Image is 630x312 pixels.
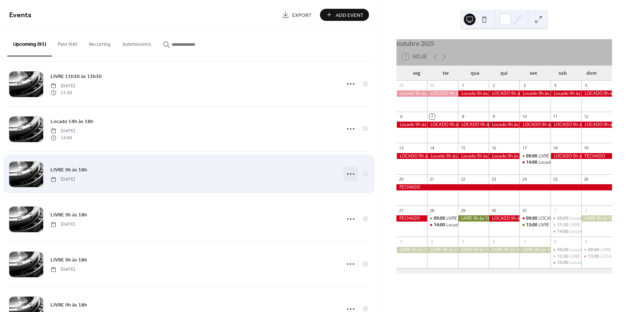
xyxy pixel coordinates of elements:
div: 21 [429,177,435,182]
div: LIVRE 9h às 18h [519,247,550,253]
div: 4 [429,239,435,244]
span: 09:00 [557,247,570,253]
span: 11:30 [51,89,75,96]
div: FECHADO [581,153,612,159]
span: 09:00 [557,215,570,222]
div: LOCADO 9h às 18h [489,90,519,97]
div: 25 [553,177,558,182]
div: LIVRE 13h às 18h [519,222,550,228]
div: seg [402,66,432,81]
div: LOCADO 9h às 18h [396,153,427,159]
div: 17 [522,145,527,151]
div: LOCADO 9h às 18h [581,122,612,128]
span: LIVRE 11h30 às 13h30 [51,73,102,81]
button: Recurring [83,30,116,56]
div: LIVRE 9h às 13h [446,215,478,222]
span: Events [9,8,31,22]
div: Locado 14h às 18h [551,229,581,235]
div: 9 [491,114,496,119]
a: LIVRE 9h às 18h [51,166,87,174]
button: Submissions [116,30,157,56]
div: 3 [522,83,527,88]
div: Locado 14h às 18h [538,159,577,166]
span: 12:30 [557,253,570,260]
span: [DATE] [51,128,75,134]
div: LIVRE 9h às 13h [538,153,570,159]
div: 29 [460,208,466,213]
div: 1 [553,208,558,213]
div: LIVRE 9h às 13h [427,215,458,222]
div: Locado 9h às 18h [519,90,550,97]
span: [DATE] [51,266,75,273]
div: 7 [522,239,527,244]
div: Locado 14h às 18h [446,222,484,228]
a: Locado 14h às 18h [51,117,93,126]
div: 27 [399,208,404,213]
div: Locado 9h às 11h [570,215,605,222]
div: LOCADO 9h às 18h [581,90,612,97]
span: 13:00 [588,253,600,260]
span: Add Event [336,11,364,19]
div: LOCADO 9h às 18h [519,122,550,128]
div: 19 [584,145,589,151]
a: LIVRE 9h às 18h [51,211,87,219]
div: dom [577,66,606,81]
div: LIVRE 12h30 às 14h30 [570,253,614,260]
span: [DATE] [51,176,75,183]
span: 09:00 [526,215,538,222]
div: 29 [399,83,404,88]
div: 7 [429,114,435,119]
div: LIVRE 9h às 18h [581,215,612,222]
div: Locado 9h às 18h [396,122,427,128]
div: LOCADO 9h às 18h [427,90,458,97]
div: LOCADO 13h às 18h [581,253,612,260]
div: Locado 9h às 18h [551,90,581,97]
span: 13:00 [526,222,538,228]
div: Locado 9h às 18h [458,153,489,159]
div: qui [489,66,519,81]
div: 31 [522,208,527,213]
span: [DATE] [51,83,75,89]
div: Locado 9h às 12h [551,247,581,253]
span: 11:30 [557,222,570,228]
div: 20 [399,177,404,182]
div: Locado 9h às 18h [489,153,519,159]
div: LIVRE 11h30 às 13h30 [570,222,614,228]
div: 6 [399,114,404,119]
div: 24 [522,177,527,182]
span: 15:00 [557,260,570,266]
div: 9 [584,239,589,244]
div: 11 [553,114,558,119]
a: LIVRE 9h às 18h [51,256,87,264]
span: 09:00 [526,153,538,159]
div: LIVRE 9h às 13h [519,153,550,159]
span: 14:00 [526,159,538,166]
div: 3 [399,239,404,244]
span: 14:00 [434,222,446,228]
div: outubro 2025 [396,39,612,48]
div: 22 [460,177,466,182]
span: Locado 14h às 18h [51,118,93,126]
div: 8 [553,239,558,244]
span: 14:00 [51,134,75,141]
div: 1 [460,83,466,88]
div: LOCADO 9h às 12h [538,215,577,222]
div: ter [431,66,461,81]
button: Upcoming (91) [7,30,52,56]
div: Locado 9h às 18h [458,90,489,97]
div: LOCADO 9h às 18h [458,122,489,128]
div: FECHADO [396,184,612,190]
div: LIVRE 9h às 18h [489,247,519,253]
div: 8 [460,114,466,119]
div: 2 [491,83,496,88]
div: LOCADO 9h às 18h [489,215,519,222]
div: 23 [491,177,496,182]
div: 12 [584,114,589,119]
a: Add Event [320,9,369,21]
div: Locado 14h às 18h [427,222,458,228]
div: LIVRE 9h às 12h [581,247,612,253]
span: LIVRE 9h às 18h [51,301,87,309]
